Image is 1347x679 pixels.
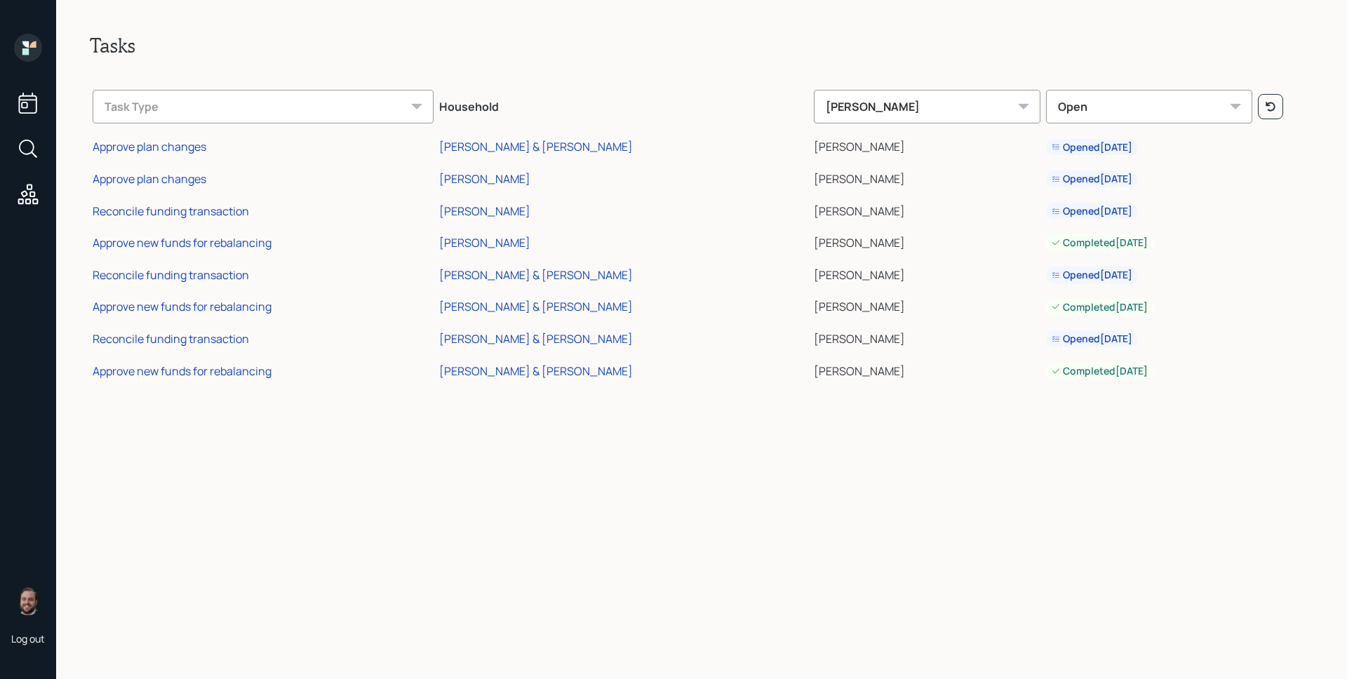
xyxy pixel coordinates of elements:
div: [PERSON_NAME] [439,203,530,219]
div: Approve new funds for rebalancing [93,363,272,379]
td: [PERSON_NAME] [811,289,1043,321]
td: [PERSON_NAME] [811,224,1043,257]
div: [PERSON_NAME] & [PERSON_NAME] [439,267,633,283]
h2: Tasks [90,34,1313,58]
div: Task Type [93,90,434,123]
div: [PERSON_NAME] [439,235,530,250]
td: [PERSON_NAME] [811,321,1043,353]
div: Opened [DATE] [1052,332,1132,346]
td: [PERSON_NAME] [811,353,1043,385]
div: Opened [DATE] [1052,268,1132,282]
div: [PERSON_NAME] & [PERSON_NAME] [439,299,633,314]
td: [PERSON_NAME] [811,193,1043,225]
div: [PERSON_NAME] & [PERSON_NAME] [439,139,633,154]
div: Opened [DATE] [1052,204,1132,218]
div: Open [1046,90,1253,123]
th: Household [436,80,811,129]
div: Reconcile funding transaction [93,203,249,219]
div: [PERSON_NAME] [439,171,530,187]
div: Completed [DATE] [1052,300,1148,314]
div: Reconcile funding transaction [93,331,249,347]
div: [PERSON_NAME] & [PERSON_NAME] [439,331,633,347]
div: Opened [DATE] [1052,172,1132,186]
td: [PERSON_NAME] [811,161,1043,193]
div: Log out [11,632,45,645]
td: [PERSON_NAME] [811,129,1043,161]
div: Completed [DATE] [1052,236,1148,250]
div: Approve plan changes [93,139,206,154]
img: james-distasi-headshot.png [14,587,42,615]
div: Opened [DATE] [1052,140,1132,154]
div: Approve plan changes [93,171,206,187]
div: [PERSON_NAME] & [PERSON_NAME] [439,363,633,379]
td: [PERSON_NAME] [811,257,1043,289]
div: [PERSON_NAME] [814,90,1040,123]
div: Completed [DATE] [1052,364,1148,378]
div: Approve new funds for rebalancing [93,299,272,314]
div: Reconcile funding transaction [93,267,249,283]
div: Approve new funds for rebalancing [93,235,272,250]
